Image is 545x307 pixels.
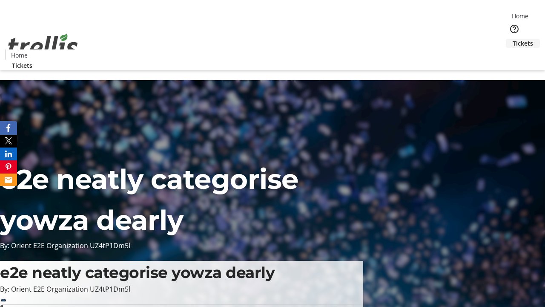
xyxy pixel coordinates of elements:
[506,39,540,48] a: Tickets
[6,51,33,60] a: Home
[12,61,32,70] span: Tickets
[512,12,528,20] span: Home
[5,61,39,70] a: Tickets
[11,51,28,60] span: Home
[5,24,81,67] img: Orient E2E Organization UZ4tP1Dm5l's Logo
[506,20,523,38] button: Help
[506,48,523,65] button: Cart
[513,39,533,48] span: Tickets
[506,12,534,20] a: Home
